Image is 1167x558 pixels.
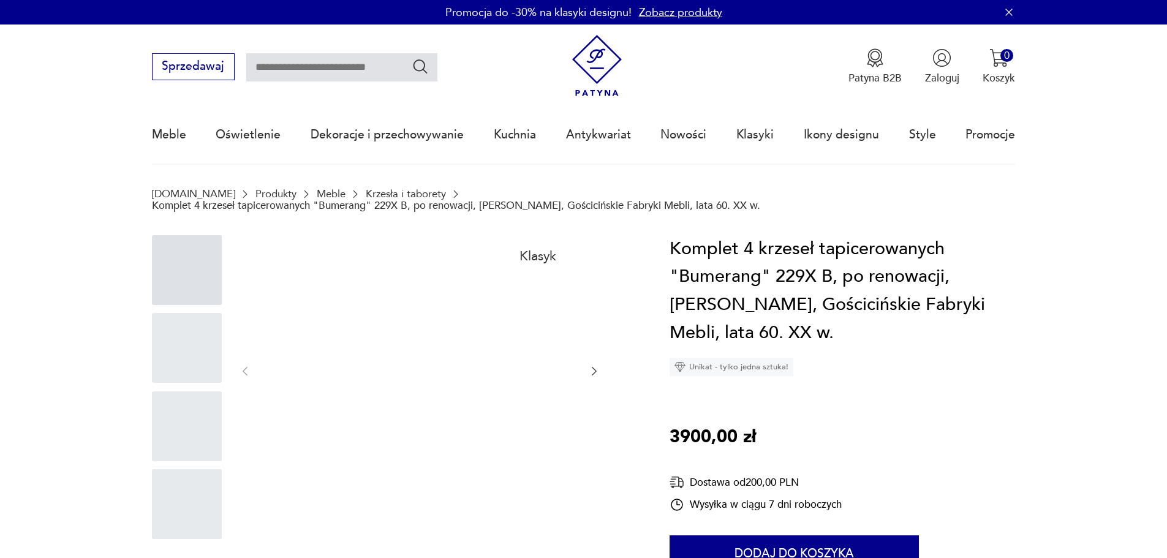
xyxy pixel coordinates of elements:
p: Zaloguj [925,71,959,85]
img: Zdjęcie produktu Komplet 4 krzeseł tapicerowanych "Bumerang" 229X B, po renowacji, R.Kulm, Gościc... [266,235,573,505]
a: Oświetlenie [216,107,281,163]
button: Sprzedawaj [152,53,235,80]
a: Klasyki [736,107,774,163]
button: Patyna B2B [848,48,902,85]
a: Ikona medaluPatyna B2B [848,48,902,85]
div: Dostawa od 200,00 PLN [670,475,842,490]
a: Meble [317,188,346,200]
a: Ikony designu [804,107,879,163]
a: Krzesła i taborety [366,188,446,200]
a: Meble [152,107,186,163]
img: Ikona diamentu [674,361,685,372]
div: Klasyk [511,241,565,271]
a: Kuchnia [494,107,536,163]
a: Promocje [965,107,1015,163]
button: Zaloguj [925,48,959,85]
button: Szukaj [412,58,429,75]
h1: Komplet 4 krzeseł tapicerowanych "Bumerang" 229X B, po renowacji, [PERSON_NAME], Gościcińskie Fab... [670,235,1015,347]
img: Patyna - sklep z meblami i dekoracjami vintage [566,35,628,97]
a: Sprzedawaj [152,62,235,72]
img: Ikona dostawy [670,475,684,490]
img: Ikona koszyka [989,48,1008,67]
img: Ikonka użytkownika [932,48,951,67]
div: 0 [1000,49,1013,62]
button: 0Koszyk [983,48,1015,85]
a: [DOMAIN_NAME] [152,188,235,200]
a: Nowości [660,107,706,163]
div: Wysyłka w ciągu 7 dni roboczych [670,497,842,512]
a: Zobacz produkty [639,5,722,20]
div: Unikat - tylko jedna sztuka! [670,358,793,376]
p: Koszyk [983,71,1015,85]
a: Antykwariat [566,107,631,163]
img: Ikona medalu [866,48,885,67]
p: Promocja do -30% na klasyki designu! [445,5,632,20]
p: 3900,00 zł [670,423,756,451]
p: Patyna B2B [848,71,902,85]
a: Produkty [255,188,296,200]
a: Style [909,107,936,163]
a: Dekoracje i przechowywanie [311,107,464,163]
p: Komplet 4 krzeseł tapicerowanych "Bumerang" 229X B, po renowacji, [PERSON_NAME], Gościcińskie Fab... [152,200,760,211]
